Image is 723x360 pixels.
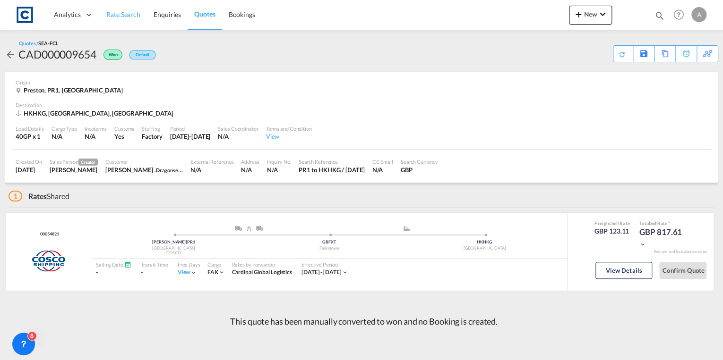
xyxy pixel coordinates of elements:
div: Cargo Type [52,125,77,132]
div: Rates by Forwarder [232,261,292,268]
md-icon: icon-chevron-down [597,8,608,20]
div: Factory Stuffing [142,132,162,141]
div: Remark and Inclusion included [646,249,714,254]
div: Shared [9,191,69,201]
div: Contract / Rate Agreement / Tariff / Spot Pricing Reference Number: 00054821 [38,231,59,237]
button: icon-plus 400-fgNewicon-chevron-down [569,6,612,25]
span: | [186,239,187,244]
span: 1 [9,191,22,201]
div: CC Email [372,158,393,165]
md-icon: icon-magnify [654,10,665,21]
div: N/A [190,166,233,174]
div: Search Reference [299,158,365,165]
span: FAK [207,268,218,276]
span: Dragonsea Logistics [156,166,202,174]
span: Sell [611,220,619,226]
div: N/A [241,166,259,174]
div: A [691,7,706,22]
div: Effective Period [301,261,348,268]
md-icon: icon-chevron-down [639,241,646,248]
div: 01 Sep 2025 - 30 Sep 2025 [301,268,342,276]
div: Help [671,7,691,24]
div: N/A [267,166,291,174]
div: N/A [85,132,95,141]
div: GBP 817.61 [639,226,687,249]
div: Origin [16,79,707,86]
span: Bookings [229,10,255,18]
div: [GEOGRAPHIC_DATA] [407,245,562,251]
span: Won [109,52,120,61]
img: RAIL [247,226,251,231]
div: Quotes /SEA-FCL [19,40,59,47]
div: Default [129,50,155,59]
span: 00054821 [38,231,59,237]
div: Created On [16,158,42,165]
md-icon: icon-chevron-down [190,269,197,276]
div: Free Days [178,261,200,268]
div: Terms and Condition [266,125,312,132]
button: View Details [595,262,652,279]
div: COSCO [96,250,251,256]
img: ROAD [235,226,242,231]
span: PR1 [187,239,195,244]
span: Rates [28,192,47,201]
div: Preston, PR1, United Kingdom [16,86,125,94]
span: Rate Search [106,10,140,18]
div: Customer [105,158,183,165]
div: Transit Time [141,261,168,268]
div: Cargo [207,261,225,268]
span: Preston, PR1, [GEOGRAPHIC_DATA] [24,86,123,94]
div: Viewicon-chevron-down [178,268,197,276]
md-icon: Schedules Available [124,261,131,268]
span: [DATE] - [DATE] [301,268,342,276]
div: N/A [372,166,393,174]
md-icon: icon-arrow-left [5,49,16,60]
div: Incoterms [85,125,107,132]
div: Quote PDF is not available at this time [618,46,628,58]
div: GBFXT [251,239,407,245]
div: Address [241,158,259,165]
div: Customs [114,125,134,132]
div: Inquiry No. [267,158,291,165]
div: Freight Rate [594,220,630,226]
div: Cardinal Global Logistics [232,268,292,276]
div: HKHKG, Hong Kong, Asia Pacific [16,109,176,117]
div: 40GP x 1 [16,132,44,141]
span: Subject to Remarks [667,220,670,226]
div: GBP 123.11 [594,226,630,236]
span: Creator [78,159,98,166]
div: [GEOGRAPHIC_DATA] [96,245,251,251]
div: icon-magnify [654,10,665,25]
img: ROAD [256,226,263,231]
div: Pickup ModeService Type Lancashire, England,TruckRail; Truck [174,226,329,235]
div: HKHKG [407,239,562,245]
span: Analytics [54,10,81,19]
span: [PERSON_NAME] [152,239,187,244]
span: Sell [650,220,658,226]
md-icon: assets/icons/custom/ship-fill.svg [401,226,413,231]
md-icon: icon-chevron-down [341,269,348,276]
div: Search Currency [401,158,438,165]
div: Felixstowe [251,245,407,251]
div: CAD000009654 [18,47,96,62]
span: Enquiries [154,10,181,18]
md-icon: icon-plus 400-fg [573,8,584,20]
div: GBP [401,166,438,174]
div: - [141,268,168,276]
img: COSCO [31,249,66,273]
div: Load Details [16,125,44,132]
button: Confirm Quote [659,262,706,279]
div: Destination [16,101,707,109]
div: Sales Person [50,158,98,166]
img: 1fdb9190129311efbfaf67cbb4249bed.jpeg [14,4,35,25]
div: - [96,268,131,276]
div: Sailing Date [96,261,131,268]
div: Yes [114,132,134,141]
div: PR1 to HKHKG / 9 Sep 2025 [299,166,365,174]
md-icon: icon-refresh [618,50,626,58]
div: Won [96,47,125,62]
div: Sales Coordinator [218,125,258,132]
span: Help [671,7,687,23]
span: New [573,10,608,18]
